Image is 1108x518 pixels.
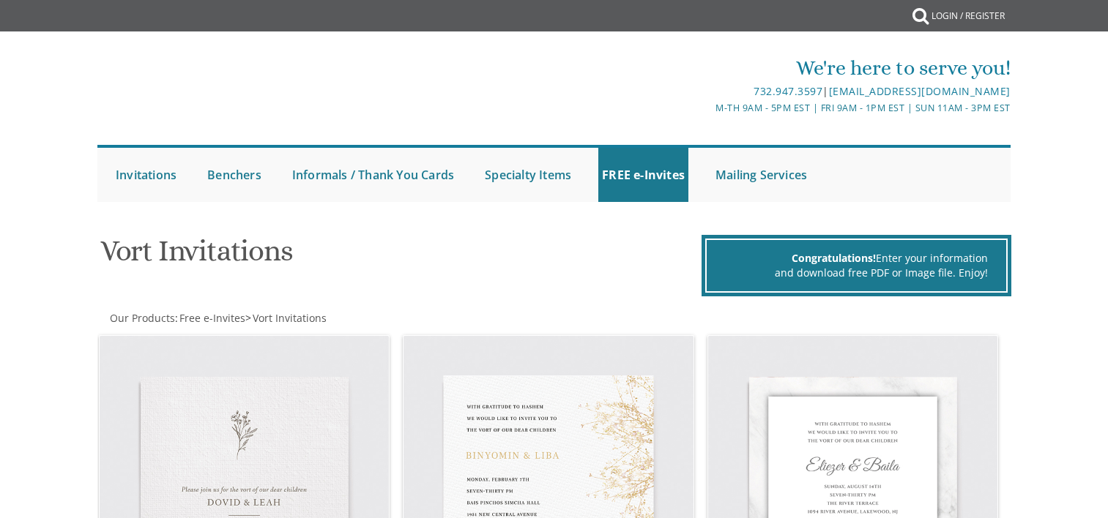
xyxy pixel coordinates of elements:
span: > [245,311,327,325]
a: Our Products [108,311,175,325]
a: 732.947.3597 [754,84,822,98]
a: [EMAIL_ADDRESS][DOMAIN_NAME] [829,84,1011,98]
div: : [97,311,554,326]
span: Free e-Invites [179,311,245,325]
div: We're here to serve you! [403,53,1011,83]
a: Specialty Items [481,148,575,202]
div: M-Th 9am - 5pm EST | Fri 9am - 1pm EST | Sun 11am - 3pm EST [403,100,1011,116]
a: Mailing Services [712,148,811,202]
a: Vort Invitations [251,311,327,325]
span: Vort Invitations [253,311,327,325]
h1: Vort Invitations [100,235,698,278]
a: Informals / Thank You Cards [289,148,458,202]
div: Enter your information [725,251,988,266]
div: | [403,83,1011,100]
a: Invitations [112,148,180,202]
a: Free e-Invites [178,311,245,325]
span: Congratulations! [792,251,876,265]
a: FREE e-Invites [598,148,688,202]
a: Benchers [204,148,265,202]
div: and download free PDF or Image file. Enjoy! [725,266,988,280]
